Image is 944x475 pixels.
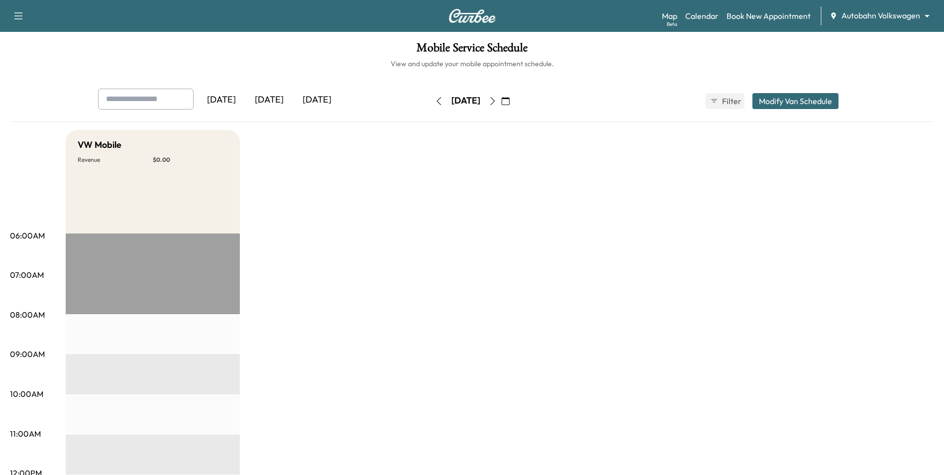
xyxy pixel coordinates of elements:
[451,95,480,107] div: [DATE]
[685,10,719,22] a: Calendar
[841,10,920,21] span: Autobahn Volkswagen
[10,388,43,400] p: 10:00AM
[10,59,934,69] h6: View and update your mobile appointment schedule.
[706,93,744,109] button: Filter
[662,10,677,22] a: MapBeta
[293,89,341,112] div: [DATE]
[10,269,44,281] p: 07:00AM
[78,138,121,152] h5: VW Mobile
[153,156,228,164] p: $ 0.00
[10,309,45,321] p: 08:00AM
[722,95,740,107] span: Filter
[752,93,839,109] button: Modify Van Schedule
[245,89,293,112] div: [DATE]
[10,42,934,59] h1: Mobile Service Schedule
[10,428,41,440] p: 11:00AM
[10,348,45,360] p: 09:00AM
[198,89,245,112] div: [DATE]
[667,20,677,28] div: Beta
[727,10,811,22] a: Book New Appointment
[78,156,153,164] p: Revenue
[10,230,45,241] p: 06:00AM
[448,9,496,23] img: Curbee Logo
